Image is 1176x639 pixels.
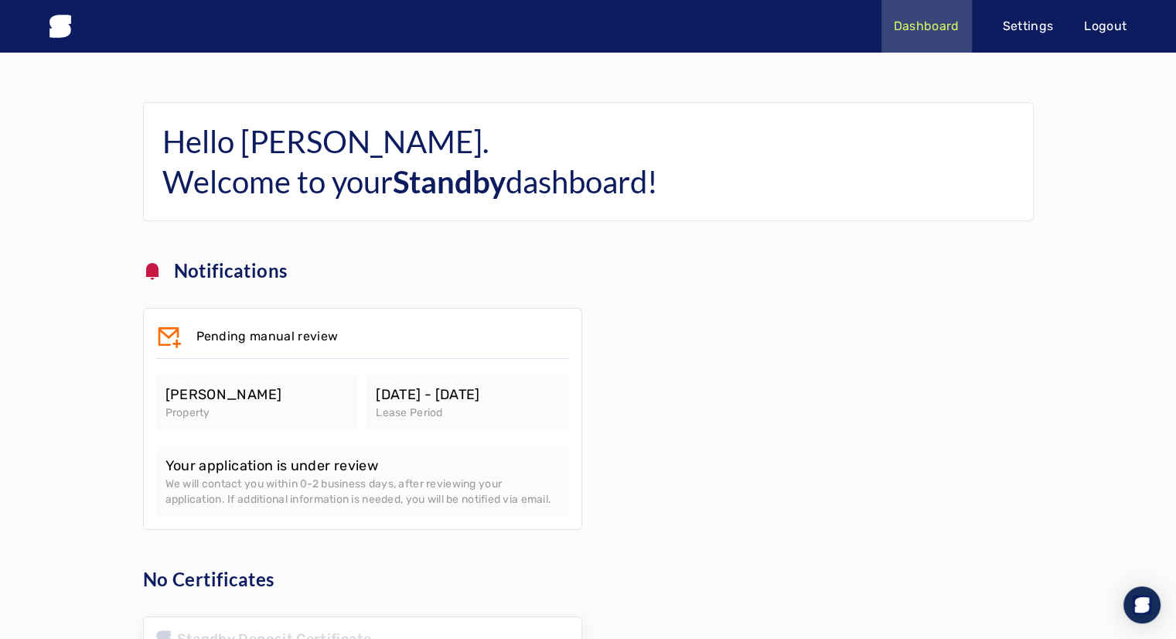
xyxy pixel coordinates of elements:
[1003,17,1054,36] p: Settings
[196,327,339,346] p: Pending manual review
[165,477,560,507] p: We will contact you within 0-2 business days, after reviewing your application. If additional inf...
[1123,586,1161,624] div: Open Intercom Messenger
[393,163,506,200] span: Standby
[376,384,559,405] p: [DATE] - [DATE]
[165,455,560,477] p: Your application is under review
[165,405,349,421] p: Property
[376,405,559,421] p: Lease Period
[162,121,1014,202] h6: Hello [PERSON_NAME]. Welcome to your dashboard!
[143,567,274,592] p: No Certificates
[894,17,960,36] p: Dashboard
[165,384,349,405] p: [PERSON_NAME]
[174,258,288,283] p: Notifications
[1084,17,1127,36] p: Logout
